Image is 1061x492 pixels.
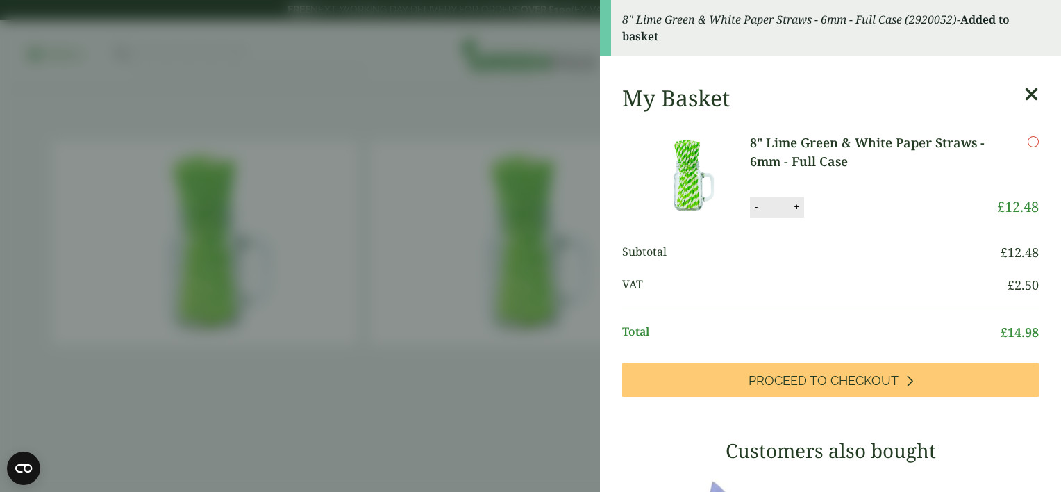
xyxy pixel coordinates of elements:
h3: Customers also bought [622,439,1039,463]
bdi: 2.50 [1008,277,1039,293]
bdi: 12.48 [1001,244,1039,261]
span: £ [1008,277,1014,293]
span: £ [997,197,1005,216]
span: Proceed to Checkout [749,373,899,388]
span: VAT [622,276,1008,295]
span: Total [622,323,1001,342]
h2: My Basket [622,85,730,111]
span: Subtotal [622,243,1001,262]
img: 8" Line Green & White Paper Straws-Full Case-0 [625,133,750,217]
a: Proceed to Checkout [622,363,1039,397]
bdi: 12.48 [997,197,1039,216]
a: Remove this item [1028,133,1039,150]
span: £ [1001,324,1008,341]
em: 8" Lime Green & White Paper Straws - 6mm - Full Case (2920052) [622,12,957,27]
button: - [751,201,762,213]
a: 8" Lime Green & White Paper Straws - 6mm - Full Case [750,133,997,171]
bdi: 14.98 [1001,324,1039,341]
button: Open CMP widget [7,452,40,485]
button: + [790,201,803,213]
span: £ [1001,244,1008,261]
